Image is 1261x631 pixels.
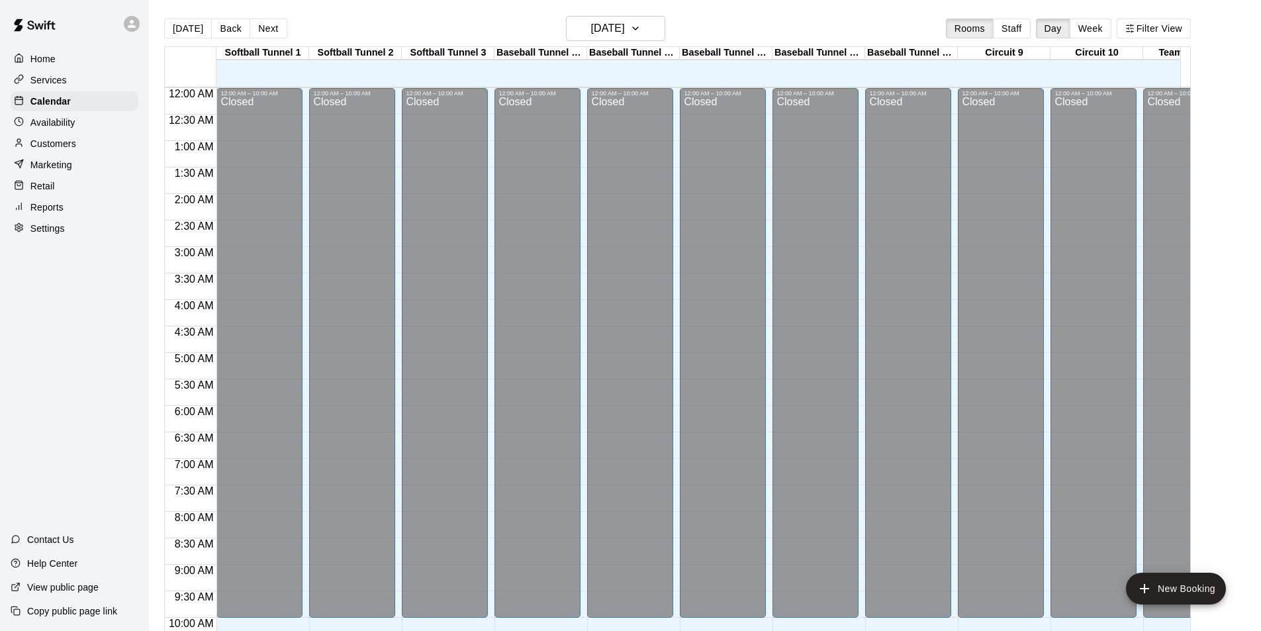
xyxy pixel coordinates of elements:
[1051,88,1137,618] div: 12:00 AM – 10:00 AM: Closed
[171,565,217,576] span: 9:00 AM
[1147,97,1225,622] div: Closed
[958,47,1051,60] div: Circuit 9
[164,19,212,38] button: [DATE]
[1070,19,1111,38] button: Week
[171,432,217,444] span: 6:30 AM
[27,581,99,594] p: View public page
[30,201,64,214] p: Reports
[1143,47,1236,60] div: Team Room 1
[11,91,138,111] a: Calendar
[11,197,138,217] a: Reports
[1051,47,1143,60] div: Circuit 10
[993,19,1031,38] button: Staff
[171,485,217,497] span: 7:30 AM
[27,557,77,570] p: Help Center
[776,97,855,622] div: Closed
[865,47,958,60] div: Baseball Tunnel 8 (Mound)
[402,47,494,60] div: Softball Tunnel 3
[11,70,138,90] a: Services
[869,97,947,622] div: Closed
[865,88,951,618] div: 12:00 AM – 10:00 AM: Closed
[494,47,587,60] div: Baseball Tunnel 4 (Machine)
[406,90,484,97] div: 12:00 AM – 10:00 AM
[1036,19,1070,38] button: Day
[30,158,72,171] p: Marketing
[30,137,76,150] p: Customers
[11,155,138,175] a: Marketing
[1147,90,1225,97] div: 12:00 AM – 10:00 AM
[962,90,1040,97] div: 12:00 AM – 10:00 AM
[772,88,859,618] div: 12:00 AM – 10:00 AM: Closed
[165,115,217,126] span: 12:30 AM
[684,97,762,622] div: Closed
[587,88,673,618] div: 12:00 AM – 10:00 AM: Closed
[566,16,665,41] button: [DATE]
[30,73,67,87] p: Services
[171,141,217,152] span: 1:00 AM
[171,220,217,232] span: 2:30 AM
[962,97,1040,622] div: Closed
[1054,97,1133,622] div: Closed
[11,218,138,238] a: Settings
[171,538,217,550] span: 8:30 AM
[27,605,117,618] p: Copy public page link
[680,88,766,618] div: 12:00 AM – 10:00 AM: Closed
[1143,88,1229,618] div: 12:00 AM – 10:00 AM: Closed
[498,90,577,97] div: 12:00 AM – 10:00 AM
[313,97,391,622] div: Closed
[220,97,299,622] div: Closed
[171,326,217,338] span: 4:30 AM
[11,49,138,69] a: Home
[171,591,217,603] span: 9:30 AM
[171,273,217,285] span: 3:30 AM
[171,353,217,364] span: 5:00 AM
[309,47,402,60] div: Softball Tunnel 2
[1126,573,1226,605] button: add
[680,47,772,60] div: Baseball Tunnel 6 (Machine)
[11,134,138,154] a: Customers
[494,88,581,618] div: 12:00 AM – 10:00 AM: Closed
[11,113,138,132] a: Availability
[171,247,217,258] span: 3:00 AM
[772,47,865,60] div: Baseball Tunnel 7 (Mound/Machine)
[684,90,762,97] div: 12:00 AM – 10:00 AM
[30,222,65,235] p: Settings
[30,52,56,66] p: Home
[250,19,287,38] button: Next
[165,618,217,629] span: 10:00 AM
[402,88,488,618] div: 12:00 AM – 10:00 AM: Closed
[958,88,1044,618] div: 12:00 AM – 10:00 AM: Closed
[216,88,303,618] div: 12:00 AM – 10:00 AM: Closed
[1117,19,1191,38] button: Filter View
[313,90,391,97] div: 12:00 AM – 10:00 AM
[498,97,577,622] div: Closed
[776,90,855,97] div: 12:00 AM – 10:00 AM
[30,95,71,108] p: Calendar
[1054,90,1133,97] div: 12:00 AM – 10:00 AM
[309,88,395,618] div: 12:00 AM – 10:00 AM: Closed
[587,47,680,60] div: Baseball Tunnel 5 (Machine)
[406,97,484,622] div: Closed
[171,379,217,391] span: 5:30 AM
[220,90,299,97] div: 12:00 AM – 10:00 AM
[30,179,55,193] p: Retail
[171,194,217,205] span: 2:00 AM
[30,116,75,129] p: Availability
[165,88,217,99] span: 12:00 AM
[11,176,138,196] a: Retail
[171,300,217,311] span: 4:00 AM
[869,90,947,97] div: 12:00 AM – 10:00 AM
[591,19,625,38] h6: [DATE]
[211,19,250,38] button: Back
[171,406,217,417] span: 6:00 AM
[171,168,217,179] span: 1:30 AM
